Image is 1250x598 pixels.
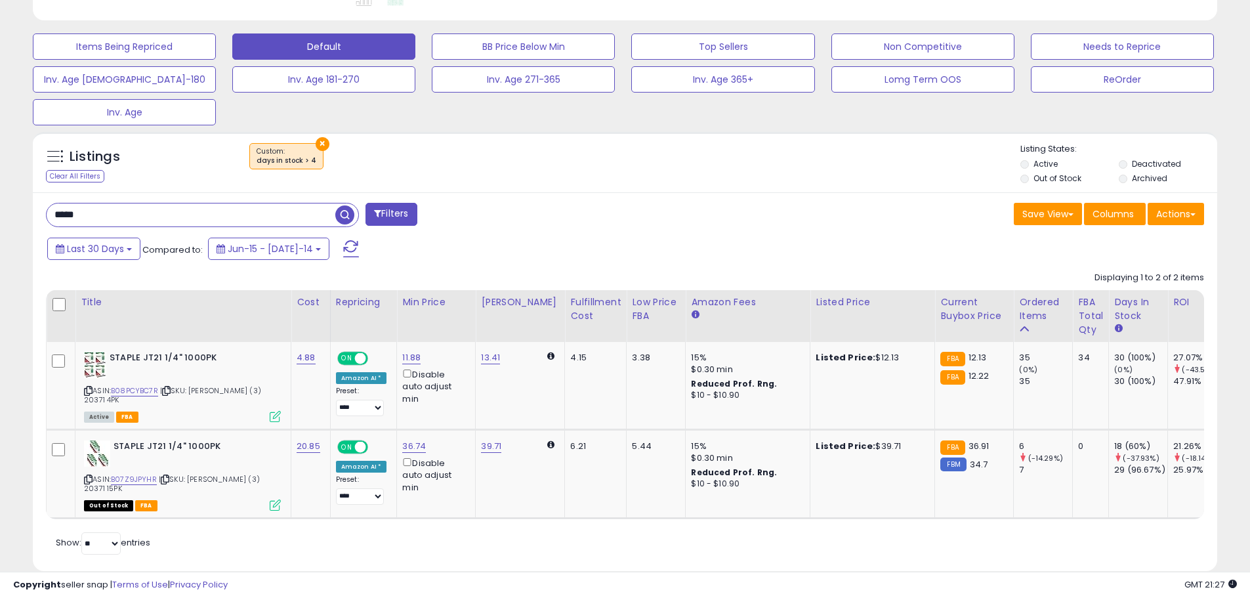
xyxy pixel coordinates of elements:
button: Actions [1148,203,1204,225]
small: FBM [940,458,966,471]
div: [PERSON_NAME] [481,295,559,309]
div: 15% [691,352,800,364]
div: Min Price [402,295,470,309]
span: 12.13 [969,351,987,364]
button: Jun-15 - [DATE]-14 [208,238,329,260]
span: OFF [366,442,387,453]
button: Columns [1084,203,1146,225]
div: 6.21 [570,440,616,452]
div: 7 [1019,464,1072,476]
div: Clear All Filters [46,170,104,182]
div: 34 [1078,352,1098,364]
div: seller snap | | [13,579,228,591]
button: Inv. Age [33,99,216,125]
small: (-43.5%) [1182,364,1214,375]
span: 34.7 [970,458,988,471]
div: $10 - $10.90 [691,390,800,401]
small: FBA [940,440,965,455]
div: 5.44 [632,440,675,452]
span: OFF [366,353,387,364]
button: × [316,137,329,151]
div: Days In Stock [1114,295,1162,323]
span: Show: entries [56,536,150,549]
div: Ordered Items [1019,295,1067,323]
button: BB Price Below Min [432,33,615,60]
span: 36.91 [969,440,990,452]
span: Compared to: [142,244,203,256]
a: Privacy Policy [170,578,228,591]
img: 51tuFPYCCmL._SL40_.jpg [84,440,110,467]
b: Listed Price: [816,351,875,364]
div: Preset: [336,475,387,505]
span: Jun-15 - [DATE]-14 [228,242,313,255]
a: 20.85 [297,440,320,453]
div: ROI [1173,295,1221,309]
span: All listings currently available for purchase on Amazon [84,412,114,423]
div: Disable auto adjust min [402,367,465,405]
span: FBA [116,412,138,423]
p: Listing States: [1020,143,1217,156]
label: Active [1033,158,1058,169]
div: ASIN: [84,440,281,509]
strong: Copyright [13,578,61,591]
b: Reduced Prof. Rng. [691,378,777,389]
div: 15% [691,440,800,452]
span: All listings that are currently out of stock and unavailable for purchase on Amazon [84,500,133,511]
div: Current Buybox Price [940,295,1008,323]
div: 35 [1019,352,1072,364]
label: Out of Stock [1033,173,1081,184]
div: 21.26% [1173,440,1226,452]
button: Inv. Age [DEMOGRAPHIC_DATA]-180 [33,66,216,93]
span: 2025-08-14 21:27 GMT [1184,578,1237,591]
div: 0 [1078,440,1098,452]
div: 47.91% [1173,375,1226,387]
div: 30 (100%) [1114,352,1167,364]
small: FBA [940,370,965,385]
div: $12.13 [816,352,925,364]
span: Columns [1093,207,1134,221]
div: 18 (60%) [1114,440,1167,452]
label: Archived [1132,173,1167,184]
div: 4.15 [570,352,616,364]
b: STAPLE JT21 1/4" 1000PK [110,352,269,368]
button: Inv. Age 365+ [631,66,814,93]
button: Inv. Age 271-365 [432,66,615,93]
span: | SKU: [PERSON_NAME] (3) 20371 15PK [84,474,260,494]
button: Top Sellers [631,33,814,60]
a: B07Z9JPYHR [111,474,157,485]
b: Reduced Prof. Rng. [691,467,777,478]
span: ON [339,353,355,364]
div: FBA Total Qty [1078,295,1103,337]
a: 39.71 [481,440,501,453]
img: 51vUx6mHeAL._SL40_.jpg [84,352,106,378]
a: 11.88 [402,351,421,364]
div: 29 (96.67%) [1114,464,1167,476]
div: Title [81,295,285,309]
button: Items Being Repriced [33,33,216,60]
div: Amazon AI * [336,372,387,384]
div: $0.30 min [691,364,800,375]
div: Listed Price [816,295,929,309]
div: 3.38 [632,352,675,364]
div: Fulfillment Cost [570,295,621,323]
div: 6 [1019,440,1072,452]
a: 36.74 [402,440,426,453]
small: FBA [940,352,965,366]
div: 30 (100%) [1114,375,1167,387]
button: ReOrder [1031,66,1214,93]
button: Lomg Term OOS [831,66,1014,93]
div: Low Price FBA [632,295,680,323]
small: Days In Stock. [1114,323,1122,335]
a: B08PCYBC7R [111,385,158,396]
div: $0.30 min [691,452,800,464]
span: 12.22 [969,370,990,382]
div: ASIN: [84,352,281,421]
button: Save View [1014,203,1082,225]
label: Deactivated [1132,158,1181,169]
div: $39.71 [816,440,925,452]
div: Preset: [336,387,387,416]
div: 25.97% [1173,464,1226,476]
div: Disable auto adjust min [402,456,465,494]
small: (0%) [1019,364,1037,375]
h5: Listings [70,148,120,166]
